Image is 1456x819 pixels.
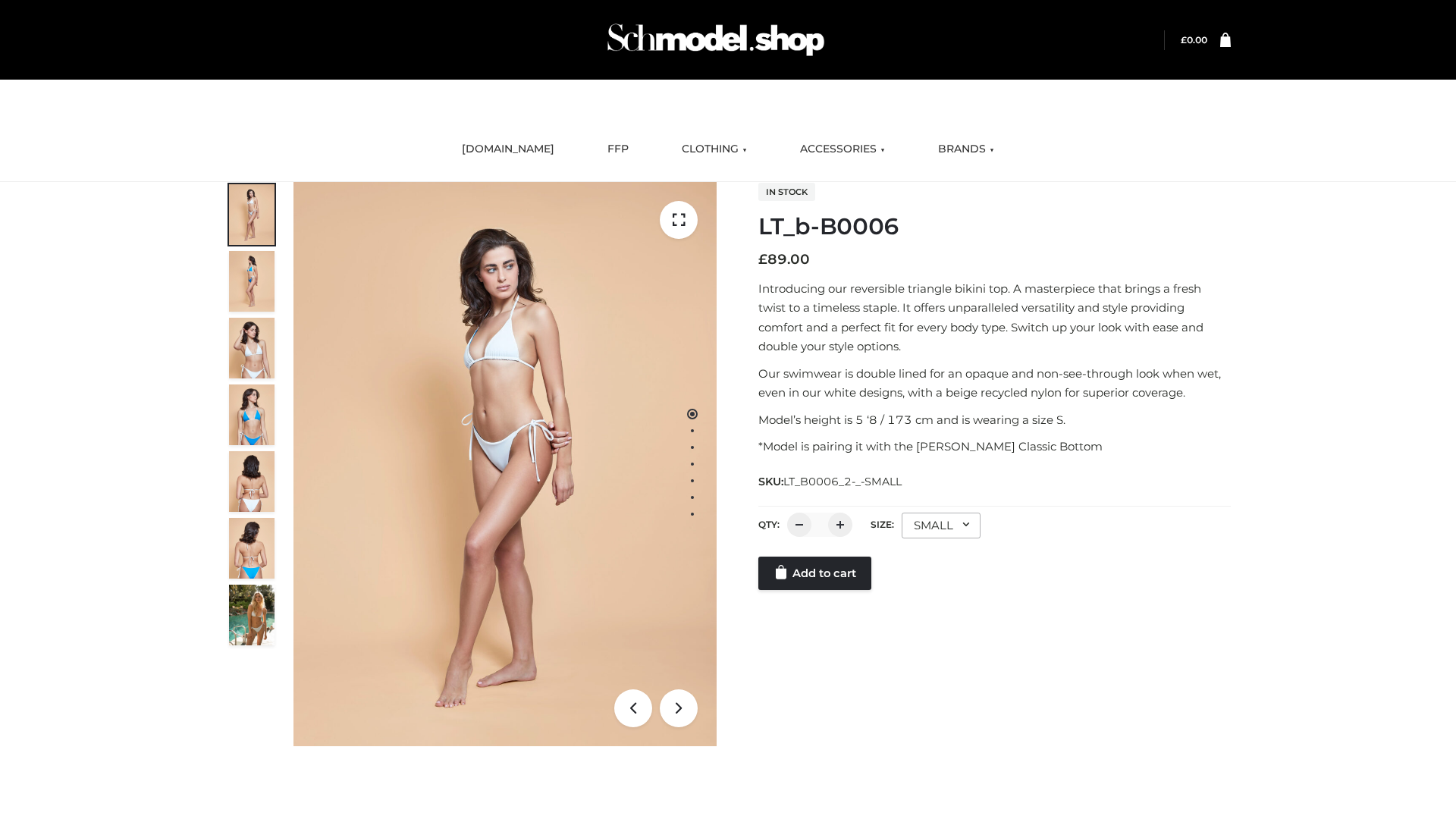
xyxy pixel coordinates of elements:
span: In stock [758,183,815,201]
label: QTY: [758,519,780,530]
p: Our swimwear is double lined for an opaque and non-see-through look when wet, even in our white d... [758,364,1231,403]
img: Arieltop_CloudNine_AzureSky2.jpg [229,585,275,645]
img: ArielClassicBikiniTop_CloudNine_AzureSky_OW114ECO_2-scaled.jpg [229,251,275,312]
span: £ [758,251,767,268]
a: Add to cart [758,557,871,590]
span: LT_B0006_2-_-SMALL [783,475,902,488]
img: ArielClassicBikiniTop_CloudNine_AzureSky_OW114ECO_3-scaled.jpg [229,318,275,378]
a: CLOTHING [670,133,758,166]
a: ACCESSORIES [789,133,896,166]
img: Schmodel Admin 964 [602,10,830,70]
p: Introducing our reversible triangle bikini top. A masterpiece that brings a fresh twist to a time... [758,279,1231,356]
img: ArielClassicBikiniTop_CloudNine_AzureSky_OW114ECO_1 [293,182,717,746]
a: £0.00 [1181,34,1207,45]
h1: LT_b-B0006 [758,213,1231,240]
span: SKU: [758,472,903,491]
img: ArielClassicBikiniTop_CloudNine_AzureSky_OW114ECO_1-scaled.jpg [229,184,275,245]
img: ArielClassicBikiniTop_CloudNine_AzureSky_OW114ECO_7-scaled.jpg [229,451,275,512]
bdi: 89.00 [758,251,810,268]
div: SMALL [902,513,981,538]
span: £ [1181,34,1187,45]
a: FFP [596,133,640,166]
a: [DOMAIN_NAME] [450,133,566,166]
img: ArielClassicBikiniTop_CloudNine_AzureSky_OW114ECO_8-scaled.jpg [229,518,275,579]
img: ArielClassicBikiniTop_CloudNine_AzureSky_OW114ECO_4-scaled.jpg [229,384,275,445]
a: BRANDS [927,133,1006,166]
label: Size: [871,519,894,530]
p: Model’s height is 5 ‘8 / 173 cm and is wearing a size S. [758,410,1231,430]
bdi: 0.00 [1181,34,1207,45]
p: *Model is pairing it with the [PERSON_NAME] Classic Bottom [758,437,1231,457]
